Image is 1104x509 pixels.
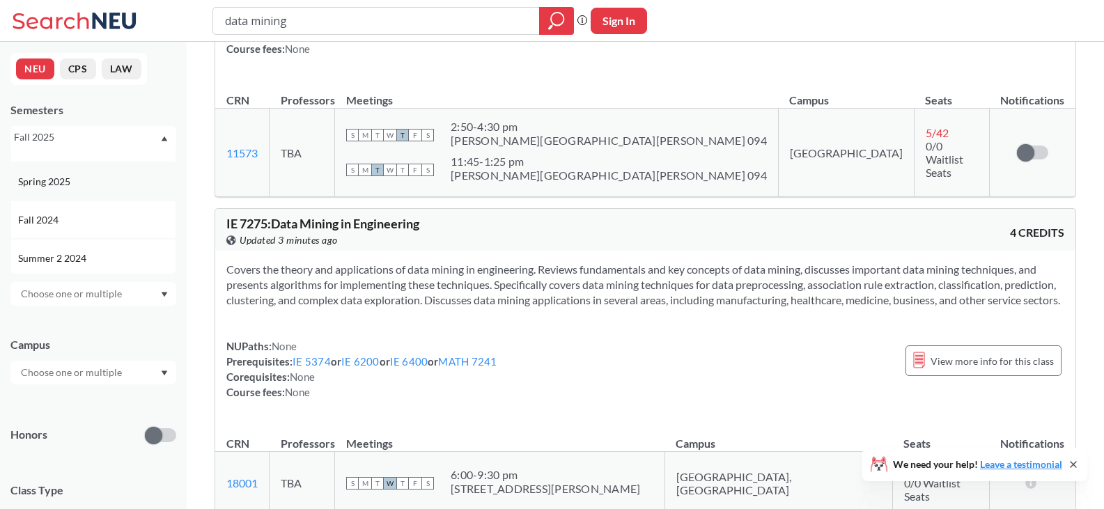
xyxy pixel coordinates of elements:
[359,164,371,176] span: M
[272,340,297,352] span: None
[778,79,914,109] th: Campus
[10,126,176,148] div: Fall 2025Dropdown arrowFall 2025Summer 2 2025Summer Full 2025Summer 1 2025Spring 2025Fall 2024Sum...
[914,79,989,109] th: Seats
[421,477,434,490] span: S
[926,139,963,179] span: 0/0 Waitlist Seats
[18,174,73,189] span: Spring 2025
[18,212,61,228] span: Fall 2024
[409,477,421,490] span: F
[335,79,779,109] th: Meetings
[778,109,914,197] td: [GEOGRAPHIC_DATA]
[926,126,949,139] span: 5 / 42
[14,285,131,302] input: Choose one or multiple
[161,292,168,297] svg: Dropdown arrow
[346,129,359,141] span: S
[396,164,409,176] span: T
[226,476,258,490] a: 18001
[990,422,1076,452] th: Notifications
[409,164,421,176] span: F
[421,164,434,176] span: S
[359,477,371,490] span: M
[892,422,989,452] th: Seats
[224,9,529,33] input: Class, professor, course number, "phrase"
[931,352,1054,370] span: View more info for this class
[270,79,335,109] th: Professors
[10,427,47,443] p: Honors
[451,134,767,148] div: [PERSON_NAME][GEOGRAPHIC_DATA][PERSON_NAME] 094
[548,11,565,31] svg: magnifying glass
[451,169,767,182] div: [PERSON_NAME][GEOGRAPHIC_DATA][PERSON_NAME] 094
[285,42,310,55] span: None
[371,164,384,176] span: T
[591,8,647,34] button: Sign In
[990,79,1076,109] th: Notifications
[335,422,665,452] th: Meetings
[893,460,1062,469] span: We need your help!
[371,129,384,141] span: T
[10,361,176,384] div: Dropdown arrow
[359,129,371,141] span: M
[290,370,315,383] span: None
[451,155,767,169] div: 11:45 - 1:25 pm
[226,216,419,231] span: IE 7275 : Data Mining in Engineering
[396,477,409,490] span: T
[270,109,335,197] td: TBA
[451,120,767,134] div: 2:50 - 4:30 pm
[18,251,89,266] span: Summer 2 2024
[396,129,409,141] span: T
[102,58,141,79] button: LAW
[60,58,96,79] button: CPS
[384,164,396,176] span: W
[1010,225,1064,240] span: 4 CREDITS
[421,129,434,141] span: S
[390,355,428,368] a: IE 6400
[10,337,176,352] div: Campus
[226,338,497,400] div: NUPaths: Prerequisites: or or or Corequisites: Course fees:
[409,129,421,141] span: F
[226,262,1064,308] section: Covers the theory and applications of data mining in engineering. Reviews fundamentals and key co...
[285,386,310,398] span: None
[451,468,640,482] div: 6:00 - 9:30 pm
[10,282,176,306] div: Dropdown arrow
[14,364,131,381] input: Choose one or multiple
[16,58,54,79] button: NEU
[161,136,168,141] svg: Dropdown arrow
[980,458,1062,470] a: Leave a testimonial
[904,476,961,503] span: 0/0 Waitlist Seats
[346,164,359,176] span: S
[346,477,359,490] span: S
[10,483,176,498] span: Class Type
[438,355,497,368] a: MATH 7241
[293,355,331,368] a: IE 5374
[240,233,338,248] span: Updated 3 minutes ago
[10,102,176,118] div: Semesters
[384,129,396,141] span: W
[226,146,258,159] a: 11573
[664,422,892,452] th: Campus
[226,436,249,451] div: CRN
[341,355,380,368] a: IE 6200
[161,370,168,376] svg: Dropdown arrow
[384,477,396,490] span: W
[226,93,249,108] div: CRN
[539,7,574,35] div: magnifying glass
[14,130,160,145] div: Fall 2025
[270,422,335,452] th: Professors
[451,482,640,496] div: [STREET_ADDRESS][PERSON_NAME]
[371,477,384,490] span: T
